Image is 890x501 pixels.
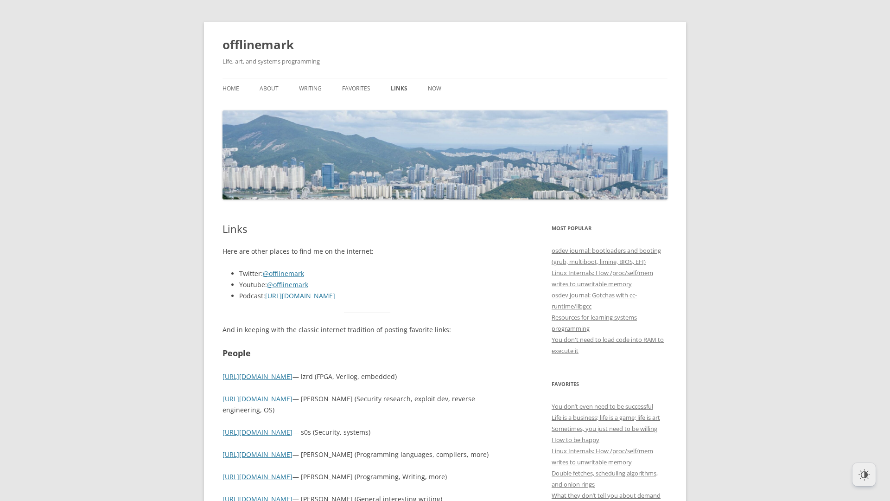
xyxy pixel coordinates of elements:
[552,246,661,266] a: osdev journal: bootloaders and booting (grub, multiboot, limine, BIOS, EFI)
[299,78,322,99] a: Writing
[260,78,279,99] a: About
[552,413,660,422] a: Life is a business; life is a game; life is art
[222,223,512,235] h1: Links
[239,290,512,302] li: Podcast:
[265,291,335,300] a: [URL][DOMAIN_NAME]
[222,78,239,99] a: Home
[222,428,292,437] a: [URL][DOMAIN_NAME]
[222,427,512,438] p: — s0s (Security, systems)
[428,78,441,99] a: Now
[552,223,667,234] h3: Most Popular
[222,56,667,67] h2: Life, art, and systems programming
[391,78,407,99] a: Links
[222,110,667,199] img: offlinemark
[239,279,512,290] li: Youtube:
[239,268,512,279] li: Twitter:
[552,402,653,411] a: You don’t even need to be successful
[552,379,667,390] h3: Favorites
[222,324,512,335] p: And in keeping with the classic internet tradition of posting favorite links:
[267,280,308,289] a: @offlinemark
[222,393,512,416] p: — [PERSON_NAME] (Security research, exploit dev, reverse engineering, OS)
[222,450,292,459] a: [URL][DOMAIN_NAME]
[222,472,292,481] a: [URL][DOMAIN_NAME]
[222,246,512,257] p: Here are other places to find me on the internet:
[222,33,294,56] a: offlinemark
[552,335,664,355] a: You don't need to load code into RAM to execute it
[552,291,637,310] a: osdev journal: Gotchas with cc-runtime/libgcc
[552,436,599,444] a: How to be happy
[552,447,653,466] a: Linux Internals: How /proc/self/mem writes to unwritable memory
[552,269,653,288] a: Linux Internals: How /proc/self/mem writes to unwritable memory
[222,372,292,381] a: [URL][DOMAIN_NAME]
[552,424,657,433] a: Sometimes, you just need to be willing
[222,449,512,460] p: — [PERSON_NAME] (Programming languages, compilers, more)
[263,269,304,278] a: @offlinemark
[222,347,512,360] h2: People
[222,371,512,382] p: — lzrd (FPGA, Verilog, embedded)
[552,313,637,333] a: Resources for learning systems programming
[552,469,658,488] a: Double fetches, scheduling algorithms, and onion rings
[222,394,292,403] a: [URL][DOMAIN_NAME]
[342,78,370,99] a: Favorites
[222,471,512,482] p: — [PERSON_NAME] (Programming, Writing, more)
